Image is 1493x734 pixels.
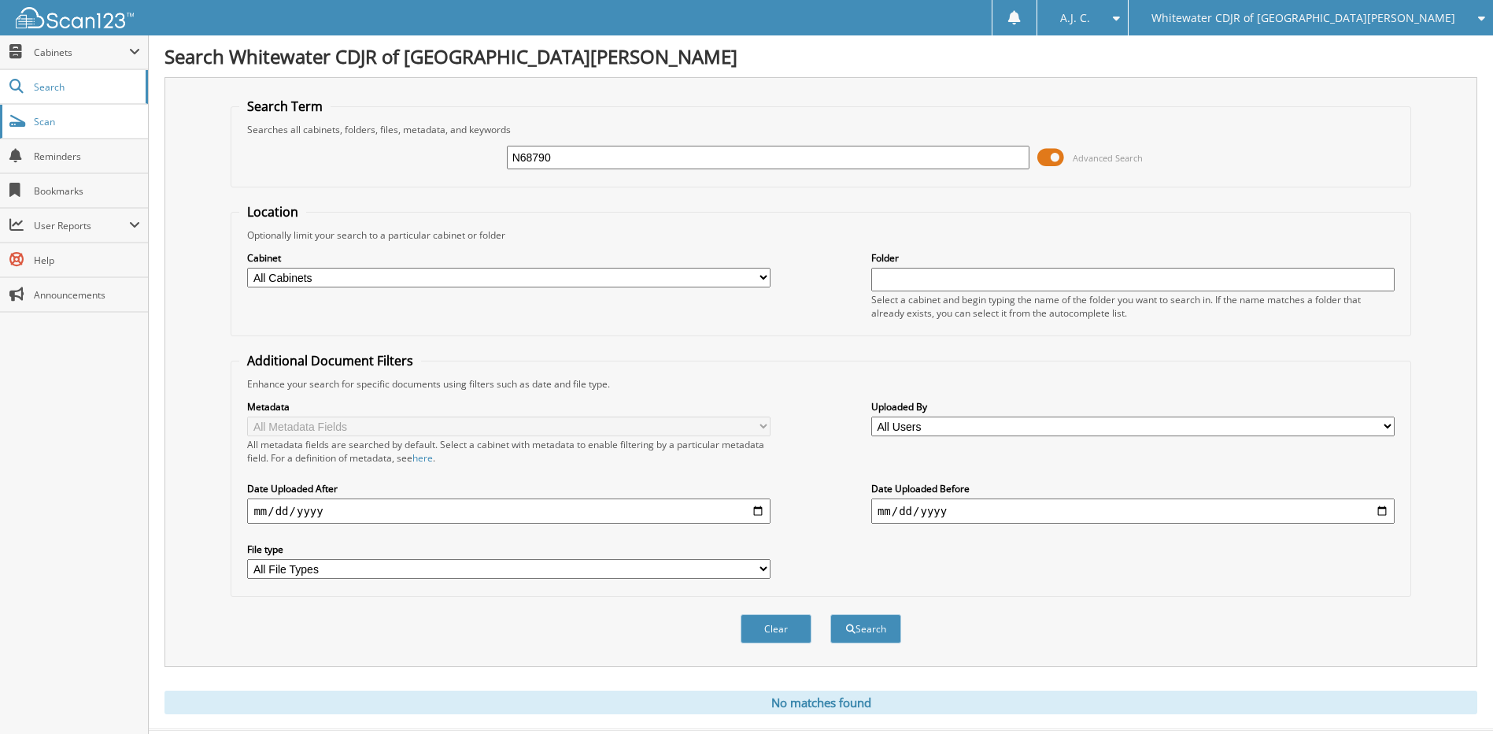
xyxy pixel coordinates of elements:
[247,499,771,524] input: start
[1060,13,1090,23] span: A.J. C.
[164,691,1477,714] div: No matches found
[34,219,129,232] span: User Reports
[34,115,140,128] span: Scan
[16,7,134,28] img: scan123-logo-white.svg
[247,400,771,413] label: Metadata
[247,543,771,556] label: File type
[871,499,1395,524] input: end
[239,352,421,369] legend: Additional Document Filters
[239,98,331,115] legend: Search Term
[34,150,140,163] span: Reminders
[34,288,140,302] span: Announcements
[741,614,811,643] button: Clear
[239,377,1402,391] div: Enhance your search for specific documents using filters such as date and file type.
[164,43,1477,69] h1: Search Whitewater CDJR of [GEOGRAPHIC_DATA][PERSON_NAME]
[1151,13,1455,23] span: Whitewater CDJR of [GEOGRAPHIC_DATA][PERSON_NAME]
[871,482,1395,495] label: Date Uploaded Before
[871,293,1395,320] div: Select a cabinet and begin typing the name of the folder you want to search in. If the name match...
[34,80,138,94] span: Search
[412,451,433,465] a: here
[239,123,1402,136] div: Searches all cabinets, folders, files, metadata, and keywords
[239,228,1402,242] div: Optionally limit your search to a particular cabinet or folder
[1073,152,1143,164] span: Advanced Search
[871,251,1395,265] label: Folder
[239,203,306,221] legend: Location
[830,614,901,643] button: Search
[34,46,129,59] span: Cabinets
[871,400,1395,413] label: Uploaded By
[247,482,771,495] label: Date Uploaded After
[1414,658,1493,734] iframe: Chat Widget
[34,184,140,198] span: Bookmarks
[34,254,140,267] span: Help
[247,438,771,465] div: All metadata fields are searched by default. Select a cabinet with metadata to enable filtering b...
[247,251,771,265] label: Cabinet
